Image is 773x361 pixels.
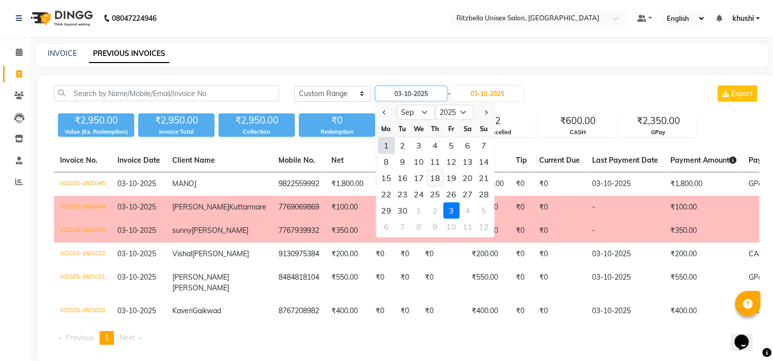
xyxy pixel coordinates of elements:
div: 30 [394,202,411,219]
td: 7769069869 [272,196,325,219]
input: End Date [452,86,523,101]
b: 08047224946 [112,4,157,33]
div: 3 [443,202,459,219]
select: Select month [396,105,435,120]
span: 03-10-2025 [117,179,156,188]
div: Sunday, October 12, 2025 [476,219,492,235]
div: Monday, September 1, 2025 [378,137,394,154]
div: Collection [219,128,295,136]
div: 2 [394,137,411,154]
img: logo [26,4,96,33]
td: ₹0 [533,299,586,323]
iframe: chat widget [730,320,763,351]
td: ₹200.00 [664,243,743,266]
div: Thursday, September 25, 2025 [427,186,443,202]
div: 5 [476,202,492,219]
div: ₹2,950.00 [219,113,295,128]
div: Sunday, September 21, 2025 [476,170,492,186]
td: V/2025-26/1020 [54,299,111,323]
div: Friday, October 3, 2025 [443,202,459,219]
span: MANOJ [172,179,197,188]
span: Current Due [539,156,580,165]
div: Sa [459,121,476,137]
div: 7 [394,219,411,235]
div: ₹600.00 [540,114,615,128]
td: V/2025-26/1022 [54,243,111,266]
td: 03-10-2025 [586,299,664,323]
div: 11 [459,219,476,235]
div: Monday, September 15, 2025 [378,170,394,186]
div: Sunday, September 14, 2025 [476,154,492,170]
div: Friday, September 5, 2025 [443,137,459,154]
td: ₹0 [510,266,533,299]
div: 8 [378,154,394,170]
div: Tu [394,121,411,137]
span: Next [119,333,135,342]
div: Sunday, September 7, 2025 [476,137,492,154]
div: 11 [427,154,443,170]
td: ₹0 [369,243,394,266]
div: Thursday, September 4, 2025 [427,137,443,154]
div: Thursday, September 11, 2025 [427,154,443,170]
span: Net [331,156,344,165]
input: Search by Name/Mobile/Email/Invoice No [54,85,279,101]
td: ₹0 [510,299,533,323]
td: V/2025-26/1030 [54,219,111,243]
div: Sunday, September 28, 2025 [476,186,492,202]
span: Tip [516,156,527,165]
td: ₹1,800.00 [325,172,369,196]
span: 03-10-2025 [117,273,156,282]
td: ₹100.00 [325,196,369,219]
div: Tuesday, September 23, 2025 [394,186,411,202]
td: ₹0 [394,299,419,323]
td: ₹100.00 [664,196,743,219]
td: ₹0 [510,196,533,219]
span: Payment Amount [670,156,736,165]
span: Invoice No. [60,156,98,165]
div: 29 [378,202,394,219]
div: 24 [411,186,427,202]
span: Mobile No. [279,156,315,165]
button: Export [718,85,757,102]
div: 12 [443,154,459,170]
td: ₹350.00 [325,219,369,243]
td: ₹0 [419,299,466,323]
div: 1 [411,202,427,219]
span: [PERSON_NAME] [172,283,229,292]
div: 8 [411,219,427,235]
div: CASH [540,128,615,137]
div: Friday, September 26, 2025 [443,186,459,202]
div: Tuesday, September 9, 2025 [394,154,411,170]
td: ₹0 [394,243,419,266]
div: 10 [411,154,427,170]
select: Select year [435,105,474,120]
div: Th [427,121,443,137]
div: 28 [476,186,492,202]
td: - [586,219,664,243]
a: INVOICE [48,49,77,58]
div: We [411,121,427,137]
span: CASH [749,249,769,258]
div: Tuesday, September 2, 2025 [394,137,411,154]
div: Saturday, September 20, 2025 [459,170,476,186]
td: ₹550.00 [466,266,510,299]
div: Wednesday, October 8, 2025 [411,219,427,235]
span: 03-10-2025 [117,202,156,212]
div: ₹2,950.00 [138,113,214,128]
td: 7767939932 [272,219,325,243]
td: ₹0 [394,266,419,299]
div: 17 [411,170,427,186]
td: 8484818104 [272,266,325,299]
div: Sunday, October 5, 2025 [476,202,492,219]
td: ₹0 [510,243,533,266]
td: 9822559992 [272,172,325,196]
div: Redemption [299,128,375,136]
span: Gaikwad [193,306,221,315]
div: 9 [427,219,443,235]
td: ₹0 [533,243,586,266]
div: Monday, September 8, 2025 [378,154,394,170]
span: khushi [732,13,754,24]
td: ₹1,800.00 [664,172,743,196]
span: Export [731,89,753,98]
td: 03-10-2025 [586,172,664,196]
